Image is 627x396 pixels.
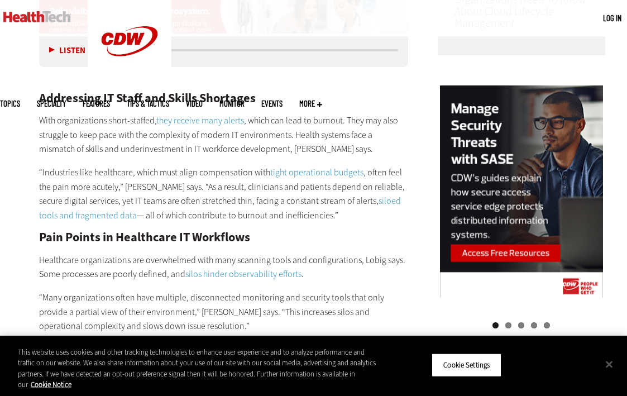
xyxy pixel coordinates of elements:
[37,99,66,108] span: Specialty
[603,12,621,24] div: User menu
[492,322,499,328] a: 1
[186,99,203,108] a: Video
[505,322,511,328] a: 2
[39,195,401,221] a: siloed tools and fragmented data
[39,113,408,156] p: With organizations short-staffed, , which can lead to burnout. They may also struggle to keep pac...
[39,253,408,282] p: Healthcare organizations are overwhelmed with many scanning tools and configurations, Lobig says....
[219,99,245,108] a: MonITor
[88,74,171,85] a: CDW
[39,165,408,222] p: “Industries like healthcare, which must align compensation with , often feel the pain more acutel...
[83,99,110,108] a: Features
[31,380,71,389] a: More information about your privacy
[127,99,169,108] a: Tips & Tactics
[270,166,363,178] a: tight operational budgets
[39,231,408,244] h2: Pain Points in Healthcare IT Workflows
[518,322,524,328] a: 3
[39,290,408,333] p: “Many organizations often have multiple, disconnected monitoring and security tools that only pro...
[432,354,501,377] button: Cookie Settings
[18,347,376,390] div: This website uses cookies and other tracking technologies to enhance user experience and to analy...
[440,85,603,299] img: sase right rail
[3,11,71,22] img: Home
[603,13,621,23] a: Log in
[531,322,537,328] a: 4
[299,99,322,108] span: More
[185,268,301,280] a: silos hinder observability efforts
[544,322,550,328] a: 5
[261,99,283,108] a: Events
[597,352,621,376] button: Close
